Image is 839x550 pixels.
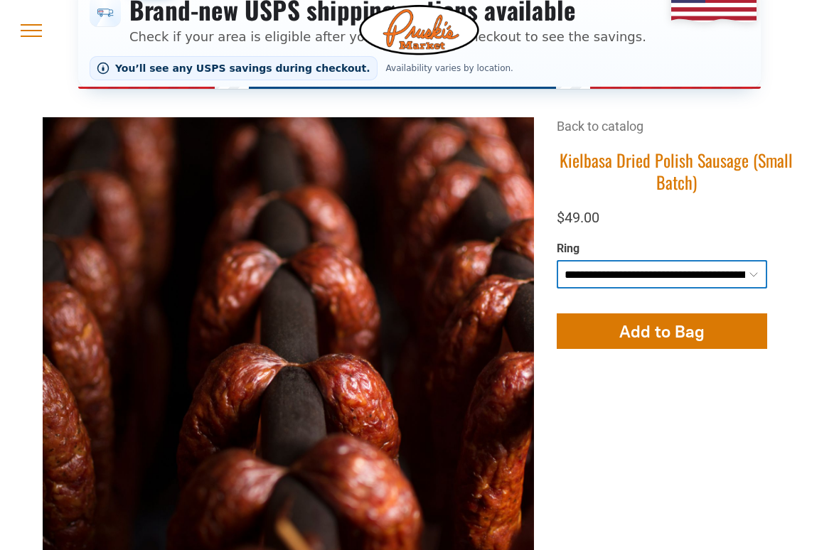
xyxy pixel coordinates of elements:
button: menu [13,12,50,49]
div: Breadcrumbs [557,117,796,149]
span: Availability varies by location. [383,63,516,73]
span: You’ll see any USPS savings during checkout. [115,63,370,74]
span: $49.00 [557,209,599,226]
div: Ring [557,242,767,257]
button: Add to Bag [557,313,767,349]
span: Add to Bag [619,321,705,342]
a: Back to catalog [557,119,643,134]
h1: Kielbasa Dried Polish Sausage (Small Batch) [557,149,796,193]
